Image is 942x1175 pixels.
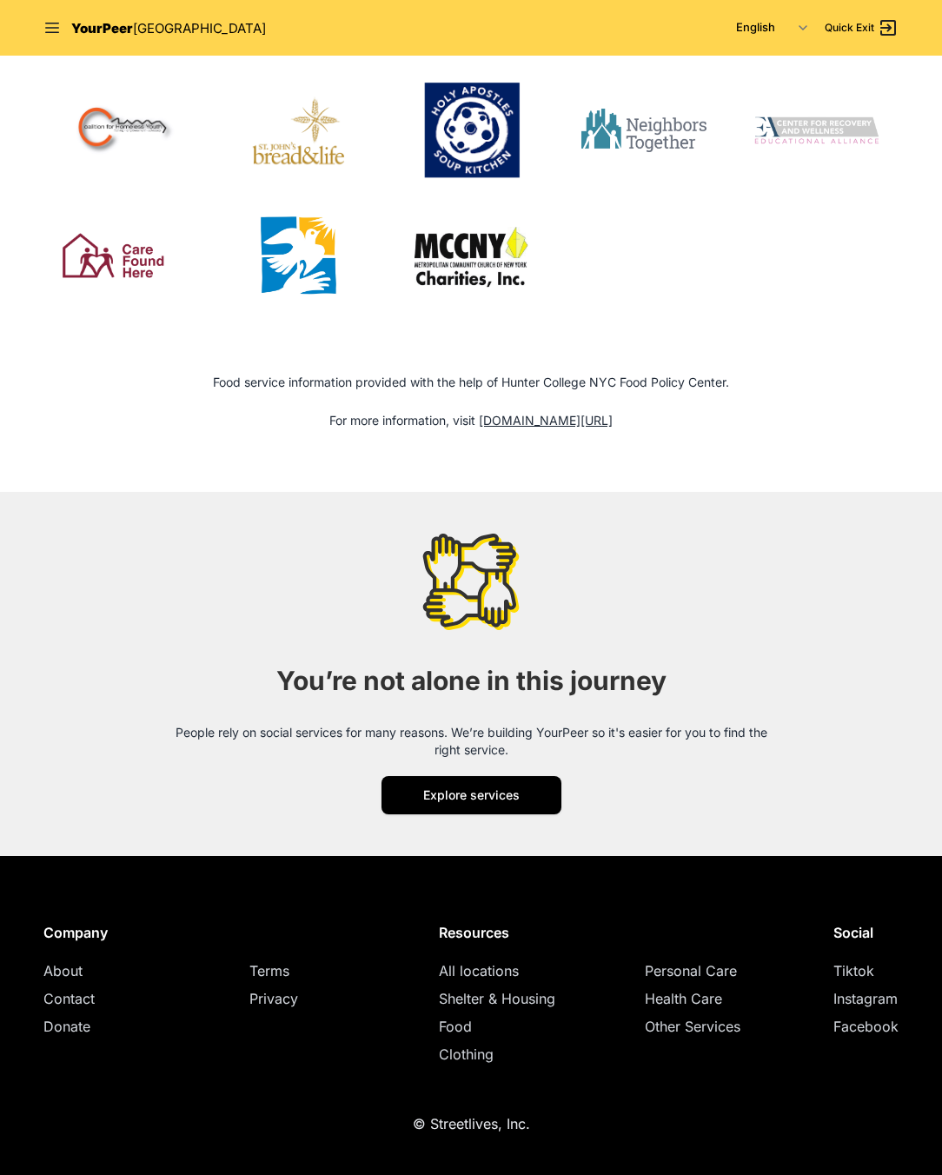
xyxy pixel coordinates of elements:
a: Other Services [645,1018,740,1035]
img: Logo [581,68,706,193]
span: Resources [439,924,509,941]
span: [GEOGRAPHIC_DATA] [133,20,266,37]
img: Logo [235,68,361,193]
span: Company [43,924,108,941]
a: Facebook [833,1018,899,1035]
img: Logo [754,68,879,193]
a: YourPeer[GEOGRAPHIC_DATA] [71,17,266,39]
a: Shelter & Housing [439,990,555,1007]
a: Donate [43,1018,90,1035]
p: © Streetlives, Inc. [413,1113,530,1134]
a: Contact [43,990,95,1007]
span: Explore services [423,787,520,802]
span: YourPeer [71,20,133,37]
img: Logo [63,68,188,193]
img: Logo [63,193,188,318]
a: Privacy [249,990,298,1007]
a: Terms [249,962,289,979]
a: About [43,962,83,979]
span: For more information, visit [329,413,475,428]
a: All locations [439,962,519,979]
span: Social [833,924,873,941]
a: Quick Exit [825,17,899,38]
span: Food service information provided with the help of Hunter College NYC Food Policy Center. [213,375,729,389]
a: Food [439,1018,472,1035]
a: Explore services [381,776,561,814]
img: Logo [235,193,361,318]
span: You’re not alone in this journey [276,665,667,696]
a: Instagram [833,990,898,1007]
a: Tiktok [833,962,874,979]
span: People rely on social services for many reasons. We’re building YourPeer so it's easier for you t... [176,725,767,757]
span: Quick Exit [825,21,874,35]
img: Logo [408,193,534,318]
a: [DOMAIN_NAME][URL] [479,413,613,428]
a: Personal Care [645,962,737,979]
a: Clothing [439,1046,494,1063]
a: Health Care [645,990,722,1007]
img: Logo [408,68,534,193]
